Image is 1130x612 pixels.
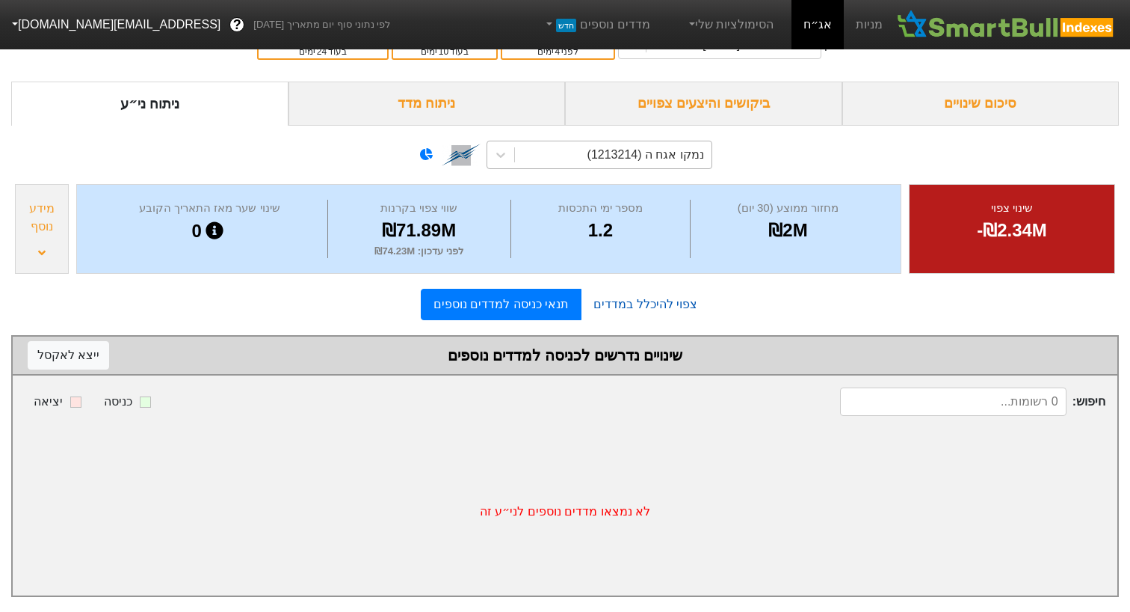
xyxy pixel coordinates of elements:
[565,82,842,126] div: ביקושים והיצעים צפויים
[928,217,1096,244] div: -₪2.34M
[332,217,507,244] div: ₪71.89M
[233,15,241,35] span: ?
[266,45,380,58] div: בעוד ימים
[253,17,390,32] span: לפי נתוני סוף יום מתאריך [DATE]
[317,46,327,57] span: 24
[840,388,1105,416] span: חיפוש :
[332,244,507,259] div: לפני עדכון : ₪74.23M
[581,290,709,319] a: צפוי להיכלל במדדים
[515,200,686,217] div: מספר ימי התכסות
[96,200,324,217] div: שינוי שער מאז התאריך הקובע
[439,46,448,57] span: 10
[421,289,581,320] a: תנאי כניסה למדדים נוספים
[332,200,507,217] div: שווי צפוי בקרנות
[510,45,606,58] div: לפני ימים
[401,45,489,58] div: בעוד ימים
[28,344,1102,367] div: שינויים נדרשים לכניסה למדדים נוספים
[288,82,566,126] div: ניתוח מדד
[11,82,288,126] div: ניתוח ני״ע
[13,428,1117,596] div: לא נמצאו מדדים נוספים לני״ע זה
[680,10,780,40] a: הסימולציות שלי
[694,200,882,217] div: מחזור ממוצע (30 יום)
[694,217,882,244] div: ₪2M
[96,217,324,245] div: 0
[587,146,704,164] div: נמקו אגח ה (1213214)
[537,10,656,40] a: מדדים נוספיםחדש
[840,388,1066,416] input: 0 רשומות...
[842,82,1120,126] div: סיכום שינויים
[19,200,64,236] div: מידע נוסף
[556,19,576,32] span: חדש
[895,10,1118,40] img: SmartBull
[928,200,1096,217] div: שינוי צפוי
[34,393,63,411] div: יציאה
[28,341,109,370] button: ייצא לאקסל
[555,46,561,57] span: 4
[442,135,481,174] img: tase link
[515,217,686,244] div: 1.2
[104,393,132,411] div: כניסה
